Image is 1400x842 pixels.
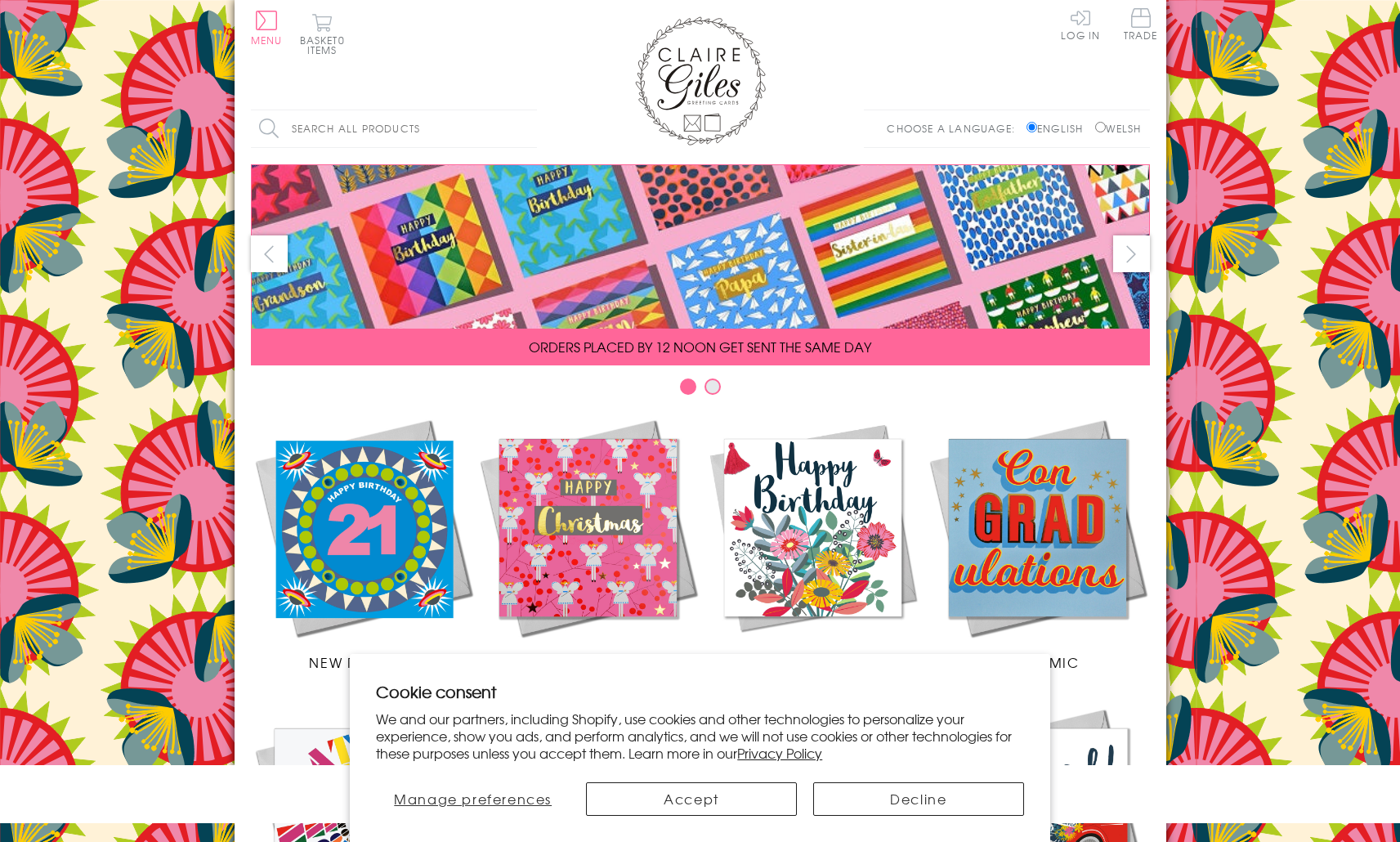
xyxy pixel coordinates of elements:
button: Manage preferences [376,782,570,816]
input: Search all products [251,110,537,147]
p: Choose a language: [887,121,1023,136]
span: Menu [251,33,283,47]
span: ORDERS PLACED BY 12 NOON GET SENT THE SAME DAY [529,337,871,356]
button: Basket0 items [300,13,345,55]
button: Decline [813,782,1024,816]
label: English [1027,121,1091,136]
span: Christmas [546,652,629,672]
input: English [1027,122,1037,132]
a: Birthdays [700,415,925,672]
span: Trade [1124,8,1158,40]
a: Privacy Policy [737,743,822,763]
span: Academic [995,652,1080,672]
button: prev [251,235,288,272]
a: Christmas [476,415,700,672]
button: Accept [586,782,797,816]
input: Welsh [1095,122,1106,132]
div: Carousel Pagination [251,378,1150,403]
span: Manage preferences [394,789,552,808]
h2: Cookie consent [376,680,1024,703]
span: Birthdays [773,652,852,672]
p: We and our partners, including Shopify, use cookies and other technologies to personalize your ex... [376,710,1024,761]
button: Menu [251,11,283,45]
button: next [1113,235,1150,272]
input: Search [521,110,537,147]
a: Log In [1061,8,1100,40]
a: Academic [925,415,1150,672]
span: 0 items [307,33,345,57]
label: Welsh [1095,121,1142,136]
button: Carousel Page 1 (Current Slide) [680,378,696,395]
a: New Releases [251,415,476,672]
button: Carousel Page 2 [704,378,721,395]
img: Claire Giles Greetings Cards [635,16,766,146]
span: New Releases [309,652,416,672]
a: Trade [1124,8,1158,43]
